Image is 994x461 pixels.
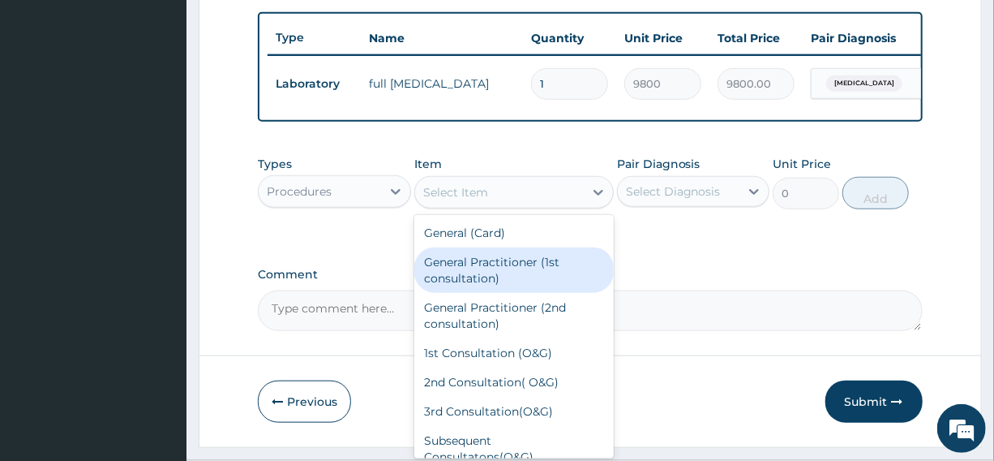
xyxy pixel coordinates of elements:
[268,23,361,53] th: Type
[626,183,721,200] div: Select Diagnosis
[616,22,709,54] th: Unit Price
[709,22,803,54] th: Total Price
[414,248,614,293] div: General Practitioner (1st consultation)
[414,293,614,338] div: General Practitioner (2nd consultation)
[617,156,701,172] label: Pair Diagnosis
[8,297,309,354] textarea: Type your message and hit 'Enter'
[842,177,909,209] button: Add
[84,91,272,112] div: Chat with us now
[258,157,292,171] label: Types
[258,268,922,282] label: Comment
[414,218,614,248] div: General (Card)
[826,75,902,92] span: [MEDICAL_DATA]
[414,338,614,368] div: 1st Consultation (O&G)
[267,183,332,200] div: Procedures
[803,22,981,54] th: Pair Diagnosis
[266,8,305,47] div: Minimize live chat window
[94,131,224,295] span: We're online!
[423,184,488,200] div: Select Item
[361,22,523,54] th: Name
[773,156,831,172] label: Unit Price
[523,22,616,54] th: Quantity
[268,69,361,99] td: Laboratory
[361,67,523,100] td: full [MEDICAL_DATA]
[414,156,442,172] label: Item
[825,381,923,423] button: Submit
[414,368,614,397] div: 2nd Consultation( O&G)
[414,397,614,426] div: 3rd Consultation(O&G)
[30,81,66,122] img: d_794563401_company_1708531726252_794563401
[258,381,351,423] button: Previous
